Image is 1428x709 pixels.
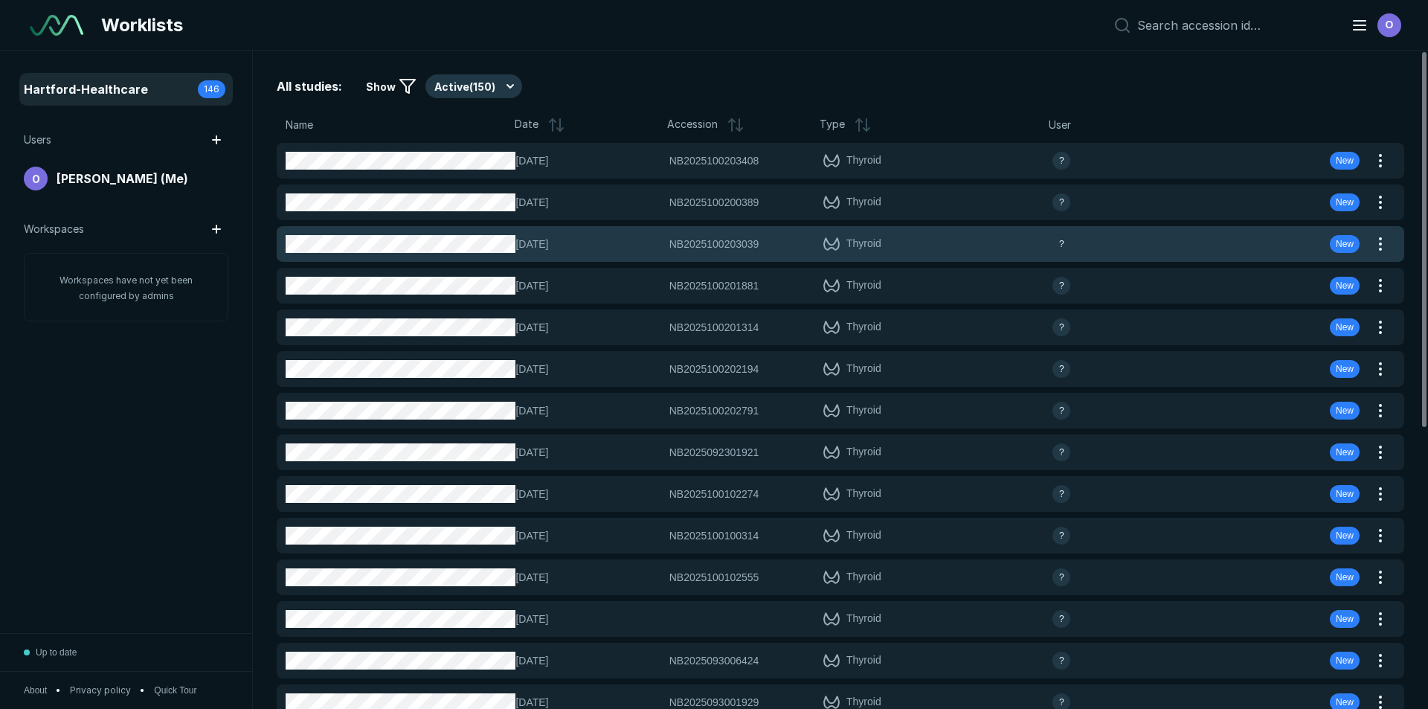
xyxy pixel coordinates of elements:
div: New [1330,360,1360,378]
span: ? [1059,654,1064,667]
span: NB2025092301921 [669,444,759,461]
button: [DATE]NB2025100203408Thyroidavatar-nameNew [277,143,1368,179]
button: [DATE]NB2025092301921Thyroidavatar-nameNew [277,434,1368,470]
input: Search accession id… [1137,18,1333,33]
span: [DATE] [515,319,660,336]
div: avatar-name [1052,443,1070,461]
span: New [1336,154,1354,167]
div: New [1330,318,1360,336]
span: ? [1059,696,1064,709]
span: ? [1059,529,1064,542]
span: NB2025100203408 [669,153,759,169]
span: New [1336,404,1354,417]
span: [DATE] [515,361,660,377]
a: Privacy policy [70,684,131,697]
span: NB2025100201881 [669,277,759,294]
div: avatar-name [1052,610,1070,628]
span: Name [286,117,313,133]
button: Active(150) [425,74,522,98]
span: [PERSON_NAME] (Me) [57,170,188,187]
div: New [1330,568,1360,586]
button: avatar-name [1342,10,1404,40]
span: ? [1059,446,1064,459]
a: See-Mode Logo [24,9,89,42]
a: Hartford-Healthcare146 [21,74,231,104]
div: New [1330,235,1360,253]
span: New [1336,279,1354,292]
button: [DATE]NB2025100102274Thyroidavatar-nameNew [277,476,1368,512]
span: All studies: [277,77,342,95]
span: NB2025100202194 [669,361,759,377]
span: [DATE] [515,402,660,419]
span: Thyroid [846,360,881,378]
div: avatar-name [1052,193,1070,211]
span: Thyroid [846,568,881,586]
span: ? [1059,237,1064,251]
span: ? [1059,487,1064,501]
span: Thyroid [846,527,881,545]
div: New [1330,402,1360,420]
a: avatar-name[PERSON_NAME] (Me) [21,164,231,193]
div: New [1330,277,1360,295]
span: New [1336,696,1354,709]
button: [DATE]NB2025100201314Thyroidavatar-nameNew [277,309,1368,345]
span: ? [1059,196,1064,209]
span: New [1336,321,1354,334]
span: Up to date [36,646,77,659]
span: Show [366,79,396,94]
span: Thyroid [846,152,881,170]
span: ? [1059,279,1064,292]
span: NB2025100200389 [669,194,759,211]
span: [DATE] [515,153,660,169]
span: 146 [204,83,219,96]
span: [DATE] [515,486,660,502]
span: Type [820,116,845,134]
span: NB2025100102555 [669,569,759,586]
button: [DATE]Thyroidavatar-nameNew [277,601,1368,637]
span: [DATE] [515,652,660,669]
span: New [1336,654,1354,667]
span: Thyroid [846,277,881,295]
span: [DATE] [515,611,660,627]
span: Date [515,116,538,134]
span: New [1336,571,1354,584]
button: [DATE]NB2025100102555Thyroidavatar-nameNew [277,559,1368,595]
span: Thyroid [846,610,881,628]
span: • [56,684,61,697]
span: New [1336,529,1354,542]
div: avatar-name [1052,152,1070,170]
span: Thyroid [846,485,881,503]
button: [DATE]NB2025100200389Thyroidavatar-nameNew [277,185,1368,220]
button: [DATE]NB2025100202791Thyroidavatar-nameNew [277,393,1368,429]
div: avatar-name [1052,277,1070,295]
span: • [140,684,145,697]
button: [DATE]NB2025100201881Thyroidavatar-nameNew [277,268,1368,304]
span: ? [1059,321,1064,334]
span: Hartford-Healthcare [24,80,148,98]
button: [DATE]NB2025100100314Thyroidavatar-nameNew [277,518,1368,554]
div: avatar-name [24,167,48,190]
button: Quick Tour [154,684,196,697]
button: [DATE]NB2025100203039Thyroidavatar-nameNew [277,226,1368,262]
span: [DATE] [515,444,660,461]
span: NB2025100202791 [669,402,759,419]
span: Worklists [101,12,183,39]
span: NB2025100203039 [669,236,759,252]
span: Thyroid [846,443,881,461]
span: New [1336,446,1354,459]
span: Users [24,132,51,148]
div: avatar-name [1052,527,1070,545]
div: New [1330,152,1360,170]
span: ? [1059,404,1064,417]
span: New [1336,196,1354,209]
div: New [1330,610,1360,628]
button: [DATE]NB2025093006424Thyroidavatar-nameNew [277,643,1368,678]
span: New [1336,362,1354,376]
span: Accession [667,116,718,134]
span: ? [1059,362,1064,376]
span: User [1049,117,1071,133]
div: avatar-name [1052,318,1070,336]
div: avatar-name [1052,402,1070,420]
div: avatar-name [1052,485,1070,503]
